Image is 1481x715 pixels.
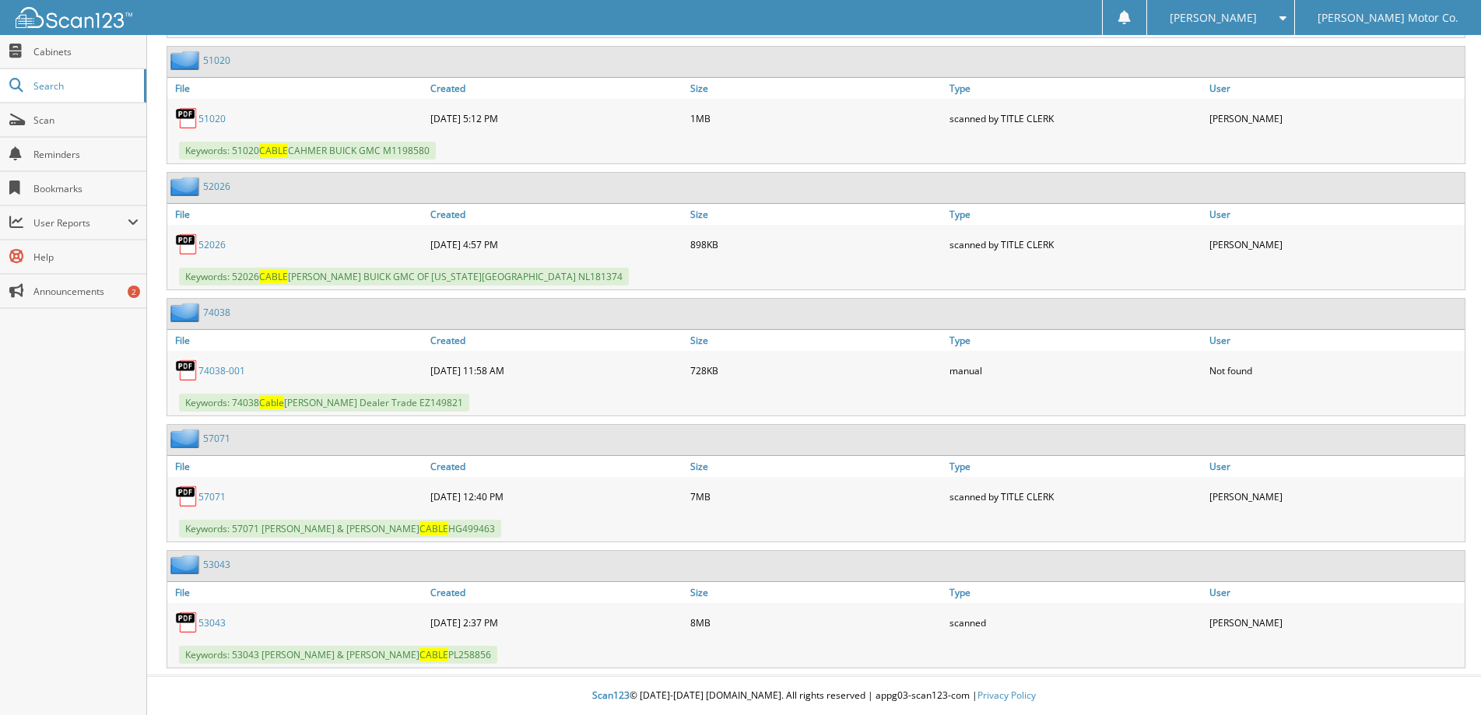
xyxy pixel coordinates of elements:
a: File [167,330,426,351]
img: folder2.png [170,177,203,196]
a: Type [946,582,1205,603]
div: [DATE] 12:40 PM [426,481,686,512]
img: scan123-logo-white.svg [16,7,132,28]
div: 7MB [686,481,946,512]
a: Created [426,78,686,99]
div: manual [946,355,1205,386]
div: 898KB [686,229,946,260]
div: scanned by TITLE CLERK [946,481,1205,512]
span: [PERSON_NAME] [1170,13,1257,23]
div: [DATE] 5:12 PM [426,103,686,134]
div: scanned by TITLE CLERK [946,229,1205,260]
a: File [167,78,426,99]
a: User [1206,456,1465,477]
a: Type [946,330,1205,351]
div: © [DATE]-[DATE] [DOMAIN_NAME]. All rights reserved | appg03-scan123-com | [147,677,1481,715]
span: Keywords: 52026 [PERSON_NAME] BUICK GMC OF [US_STATE][GEOGRAPHIC_DATA] NL181374 [179,268,629,286]
span: Cabinets [33,45,139,58]
a: Type [946,78,1205,99]
span: CABLE [259,144,288,157]
div: [PERSON_NAME] [1206,481,1465,512]
img: folder2.png [170,429,203,448]
a: Created [426,456,686,477]
a: Size [686,78,946,99]
span: [PERSON_NAME] Motor Co. [1318,13,1458,23]
a: 53043 [198,616,226,629]
a: Privacy Policy [977,689,1036,702]
a: 53043 [203,558,230,571]
div: 8MB [686,607,946,638]
img: PDF.png [175,485,198,508]
img: PDF.png [175,233,198,256]
div: [PERSON_NAME] [1206,103,1465,134]
img: folder2.png [170,51,203,70]
img: folder2.png [170,555,203,574]
div: 728KB [686,355,946,386]
a: 57071 [203,432,230,445]
a: Type [946,456,1205,477]
span: Cable [259,396,284,409]
a: 52026 [198,238,226,251]
div: [DATE] 2:37 PM [426,607,686,638]
img: PDF.png [175,107,198,130]
span: Keywords: 53043 [PERSON_NAME] & [PERSON_NAME] PL258856 [179,646,497,664]
a: User [1206,582,1465,603]
iframe: Chat Widget [1403,640,1481,715]
div: [DATE] 11:58 AM [426,355,686,386]
div: scanned [946,607,1205,638]
a: 74038 [203,306,230,319]
a: Created [426,582,686,603]
span: Scan [33,114,139,127]
span: User Reports [33,216,128,230]
span: Bookmarks [33,182,139,195]
a: Type [946,204,1205,225]
span: Help [33,251,139,264]
a: 51020 [203,54,230,67]
a: File [167,456,426,477]
span: CABLE [419,522,448,535]
img: folder2.png [170,303,203,322]
a: File [167,204,426,225]
a: File [167,582,426,603]
a: 51020 [198,112,226,125]
span: CABLE [259,270,288,283]
a: 74038-001 [198,364,245,377]
span: CABLE [419,648,448,661]
a: Size [686,330,946,351]
a: 52026 [203,180,230,193]
a: Size [686,204,946,225]
div: [DATE] 4:57 PM [426,229,686,260]
div: scanned by TITLE CLERK [946,103,1205,134]
a: Size [686,456,946,477]
span: Announcements [33,285,139,298]
a: Created [426,204,686,225]
img: PDF.png [175,611,198,634]
span: Reminders [33,148,139,161]
a: Size [686,582,946,603]
div: [PERSON_NAME] [1206,229,1465,260]
span: Search [33,79,136,93]
a: 57071 [198,490,226,503]
a: Created [426,330,686,351]
a: User [1206,78,1465,99]
a: User [1206,330,1465,351]
div: [PERSON_NAME] [1206,607,1465,638]
span: Scan123 [592,689,630,702]
a: User [1206,204,1465,225]
div: Not found [1206,355,1465,386]
img: PDF.png [175,359,198,382]
span: Keywords: 74038 [PERSON_NAME] Dealer Trade EZ149821 [179,394,469,412]
span: Keywords: 57071 [PERSON_NAME] & [PERSON_NAME] HG499463 [179,520,501,538]
span: Keywords: 51020 CAHMER BUICK GMC M1198580 [179,142,436,159]
div: 1MB [686,103,946,134]
div: 2 [128,286,140,298]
